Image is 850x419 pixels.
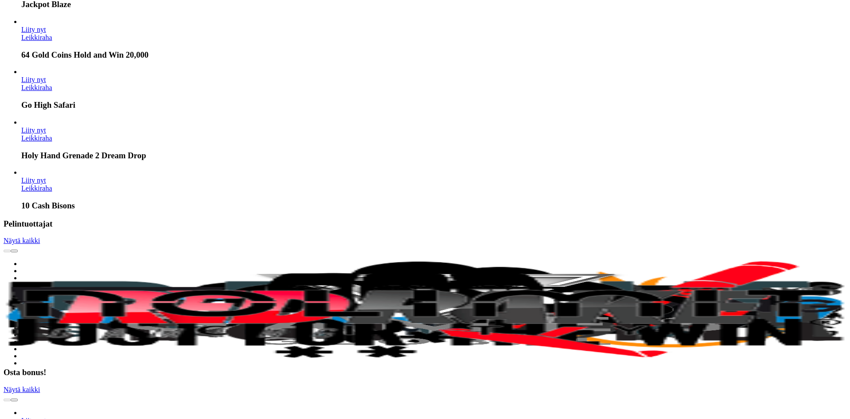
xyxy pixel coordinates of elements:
[21,76,46,83] span: Liity nyt
[21,126,46,134] span: Liity nyt
[4,386,40,393] a: Näytä kaikki
[21,100,846,110] h3: Go High Safari
[11,399,18,401] button: next slide
[21,201,846,211] h3: 10 Cash Bisons
[21,68,846,110] article: Go High Safari
[21,76,46,83] a: Go High Safari
[21,126,46,134] a: Holy Hand Grenade 2 Dream Drop
[21,184,52,192] a: 10 Cash Bisons
[4,399,11,401] button: prev slide
[21,176,46,184] span: Liity nyt
[4,368,846,377] h3: Osta bonus!
[21,26,46,33] a: 64 Gold Coins Hold and Win 20,000
[4,219,846,229] h3: Pelintuottajat
[4,237,40,244] a: Näytä kaikki
[11,250,18,252] button: next slide
[21,26,46,33] span: Liity nyt
[21,50,846,60] h3: 64 Gold Coins Hold and Win 20,000
[4,250,11,252] button: prev slide
[21,118,846,161] article: Holy Hand Grenade 2 Dream Drop
[21,84,52,91] a: Go High Safari
[21,151,846,161] h3: Holy Hand Grenade 2 Dream Drop
[21,134,52,142] a: Holy Hand Grenade 2 Dream Drop
[21,34,52,41] a: 64 Gold Coins Hold and Win 20,000
[21,168,846,211] article: 10 Cash Bisons
[4,260,846,359] img: Nolimit City
[21,176,46,184] a: 10 Cash Bisons
[21,18,846,60] article: 64 Gold Coins Hold and Win 20,000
